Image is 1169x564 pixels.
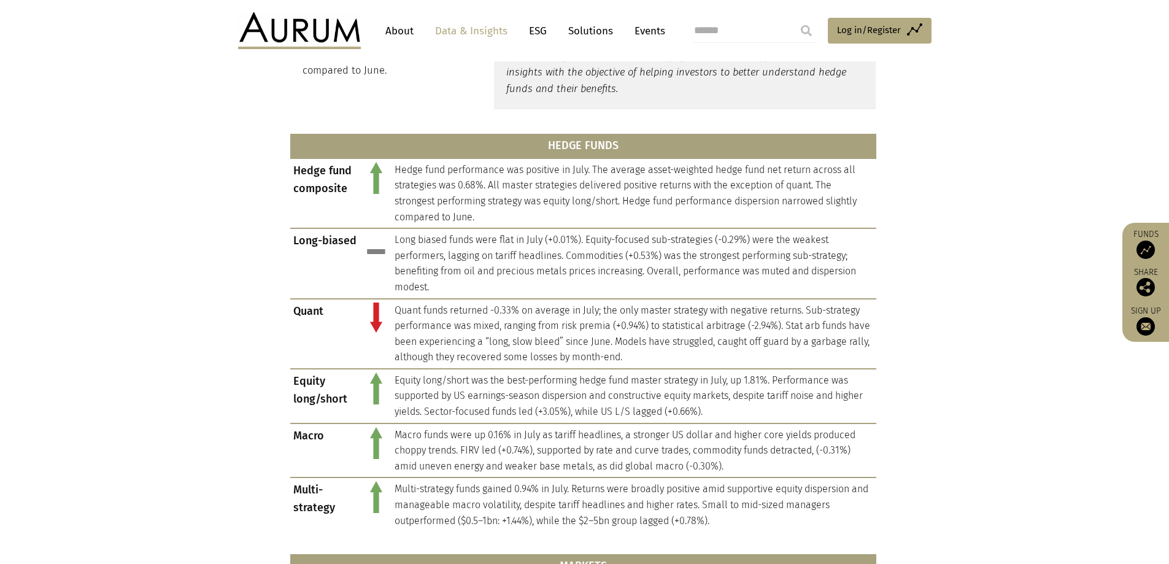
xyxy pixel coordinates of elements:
[506,34,856,94] em: Aurum conducts extensive research and analysis on hedge funds and hedge fund industry trends. Thi...
[392,423,876,478] td: Macro funds were up 0.16% in July as tariff headlines, a stronger US dollar and higher core yield...
[392,477,876,531] td: Multi-strategy funds gained 0.94% in July. Returns were broadly positive amid supportive equity d...
[794,18,819,43] input: Submit
[290,158,361,228] td: Hedge fund composite
[828,18,932,44] a: Log in/Register
[1136,317,1155,336] img: Sign up to our newsletter
[562,20,619,42] a: Solutions
[290,477,361,531] td: Multi-strategy
[290,228,361,298] td: Long-biased
[1128,229,1163,259] a: Funds
[837,23,901,37] span: Log in/Register
[290,369,361,423] td: Equity long/short
[523,20,553,42] a: ESG
[392,369,876,423] td: Equity long/short was the best-performing hedge fund master strategy in July, up 1.81%. Performan...
[1128,268,1163,296] div: Share
[290,299,361,369] td: Quant
[290,423,361,478] td: Macro
[392,299,876,369] td: Quant funds returned -0.33% on average in July; the only master strategy with negative returns. S...
[392,228,876,298] td: Long biased funds were flat in July (+0.01%). Equity-focused sub-strategies (-0.29%) were the wea...
[290,134,876,158] th: HEDGE FUNDS
[628,20,665,42] a: Events
[429,20,514,42] a: Data & Insights
[1128,306,1163,336] a: Sign up
[238,12,361,49] img: Aurum
[1136,241,1155,259] img: Access Funds
[1136,278,1155,296] img: Share this post
[379,20,420,42] a: About
[392,158,876,228] td: Hedge fund performance was positive in July. The average asset-weighted hedge fund net return acr...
